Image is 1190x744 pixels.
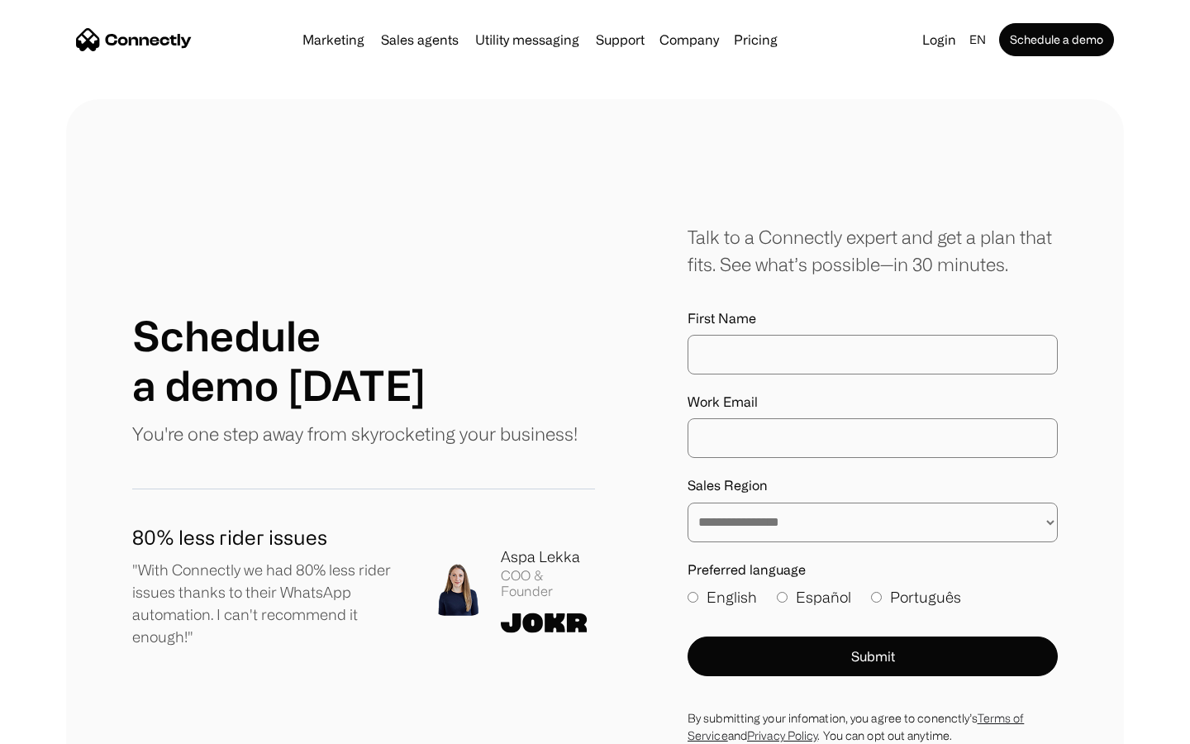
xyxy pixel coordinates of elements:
a: home [76,27,192,52]
a: Schedule a demo [999,23,1114,56]
label: Português [871,586,961,608]
div: en [963,28,996,51]
p: You're one step away from skyrocketing your business! [132,420,578,447]
a: Sales agents [374,33,465,46]
div: Talk to a Connectly expert and get a plan that fits. See what’s possible—in 30 minutes. [688,223,1058,278]
input: English [688,592,698,603]
div: Aspa Lekka [501,546,595,568]
h1: Schedule a demo [DATE] [132,311,426,410]
aside: Language selected: English [17,713,99,738]
ul: Language list [33,715,99,738]
a: Login [916,28,963,51]
h1: 80% less rider issues [132,522,405,552]
label: First Name [688,311,1058,327]
div: Company [659,28,719,51]
a: Pricing [727,33,784,46]
a: Marketing [296,33,371,46]
a: Terms of Service [688,712,1024,742]
input: Português [871,592,882,603]
a: Utility messaging [469,33,586,46]
a: Privacy Policy [747,729,817,742]
label: Español [777,586,851,608]
label: Work Email [688,394,1058,410]
a: Support [589,33,651,46]
p: "With Connectly we had 80% less rider issues thanks to their WhatsApp automation. I can't recomme... [132,559,405,648]
div: en [969,28,986,51]
label: Preferred language [688,562,1058,578]
label: Sales Region [688,478,1058,494]
div: By submitting your infomation, you agree to conenctly’s and . You can opt out anytime. [688,709,1058,744]
button: Submit [688,637,1058,676]
input: Español [777,592,788,603]
div: COO & Founder [501,568,595,599]
div: Company [654,28,724,51]
label: English [688,586,757,608]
